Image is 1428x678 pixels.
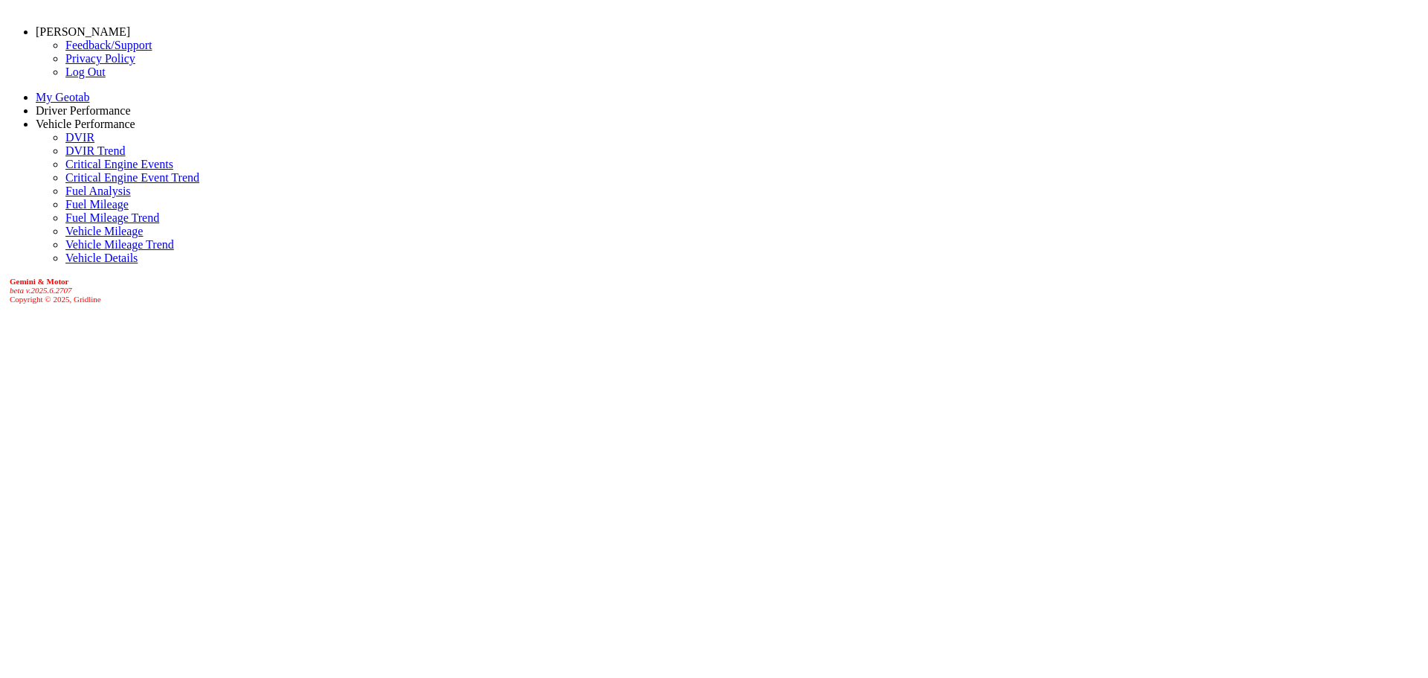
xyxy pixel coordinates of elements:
a: Log Out [65,65,106,78]
a: Vehicle Performance [36,118,135,130]
div: Copyright © 2025, Gridline [10,277,1422,304]
a: Fuel Analysis [65,185,131,197]
a: Privacy Policy [65,52,135,65]
a: Feedback/Support [65,39,152,51]
i: beta v.2025.6.2707 [10,286,72,295]
a: Fuel Mileage [65,198,129,211]
a: DVIR [65,131,94,144]
a: Driver Performance [36,104,131,117]
a: Vehicle Mileage Trend [65,238,174,251]
a: DVIR Trend [65,144,125,157]
a: [PERSON_NAME] [36,25,130,38]
a: Critical Engine Events [65,158,173,170]
a: My Geotab [36,91,89,103]
a: Vehicle Mileage [65,225,143,237]
a: Critical Engine Event Trend [65,171,199,184]
a: Vehicle Details [65,252,138,264]
b: Gemini & Motor [10,277,68,286]
a: Fuel Mileage Trend [65,211,159,224]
